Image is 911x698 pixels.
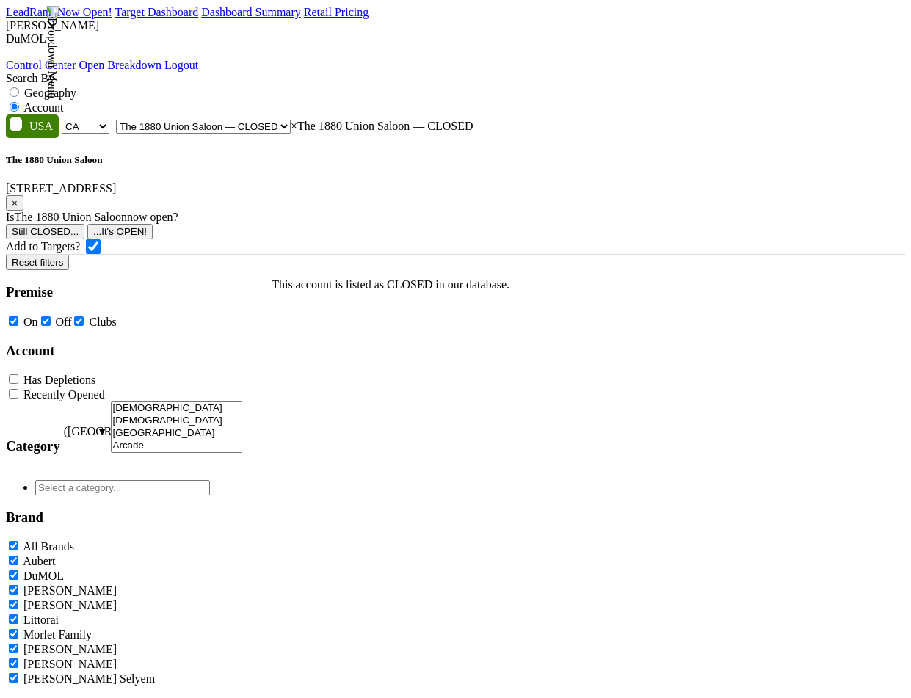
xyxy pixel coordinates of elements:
[6,195,23,211] button: Close
[64,425,93,468] span: ([GEOGRAPHIC_DATA])
[112,440,242,452] option: Arcade
[23,584,117,597] label: [PERSON_NAME]
[6,211,905,224] div: Is now open?
[23,599,117,611] label: [PERSON_NAME]
[6,6,54,18] a: LeadRank
[6,284,242,300] h3: Premise
[23,316,38,328] label: On
[23,388,105,401] label: Recently Opened
[87,224,153,239] button: ...It's OPEN!
[23,374,95,386] label: Has Depletions
[6,509,242,526] h3: Brand
[23,658,117,670] label: [PERSON_NAME]
[23,101,63,114] label: Account
[6,59,198,72] div: Dropdown Menu
[23,555,55,567] label: Aubert
[115,6,199,18] a: Target Dashboard
[15,211,127,223] span: The 1880 Union Saloon
[112,415,242,427] option: [DEMOGRAPHIC_DATA]
[6,240,80,253] label: Add to Targets?
[23,672,155,685] label: [PERSON_NAME] Selyem
[6,224,84,239] button: Still CLOSED...
[164,59,198,71] a: Logout
[97,426,108,437] span: ▼
[79,59,161,71] a: Open Breakdown
[6,19,905,32] div: [PERSON_NAME]
[6,154,905,166] h5: The 1880 Union Saloon
[291,120,473,132] span: The 1880 Union Saloon — CLOSED
[112,402,242,415] option: [DEMOGRAPHIC_DATA]
[57,6,112,18] a: Now Open!
[6,32,46,45] span: DuMOL
[112,427,242,440] option: [GEOGRAPHIC_DATA]
[291,120,297,132] span: Remove all items
[23,614,59,626] label: Littorai
[6,255,69,270] button: Reset filters
[89,316,116,328] label: Clubs
[272,278,509,291] p: This account is listed as CLOSED in our database.
[56,316,72,328] label: Off
[6,59,76,71] a: Control Center
[12,197,18,208] span: ×
[23,570,64,582] label: DuMOL
[6,438,60,454] h3: Category
[35,480,210,495] input: Select a category...
[23,643,117,655] label: [PERSON_NAME]
[23,628,92,641] label: Morlet Family
[304,6,369,18] a: Retail Pricing
[46,6,59,98] img: Dropdown Menu
[6,343,242,359] h3: Account
[23,540,74,553] label: All Brands
[201,6,301,18] a: Dashboard Summary
[6,182,116,195] label: [STREET_ADDRESS]
[24,87,76,99] label: Geography
[6,72,54,84] span: Search By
